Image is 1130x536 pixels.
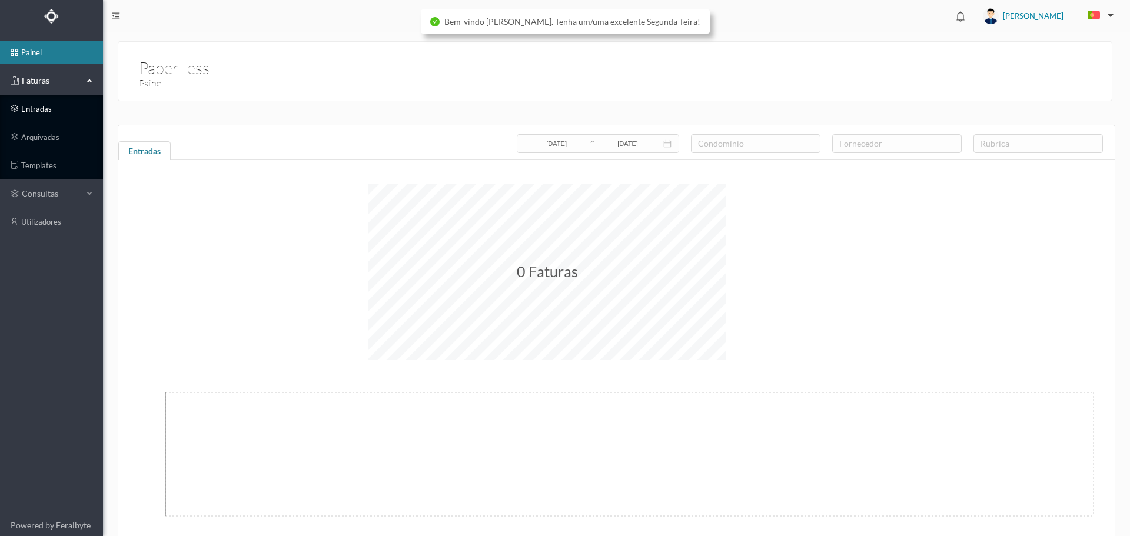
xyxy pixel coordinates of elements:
span: Bem-vindo [PERSON_NAME]. Tenha um/uma excelente Segunda-feira! [444,16,700,26]
i: icon: menu-fold [112,12,120,20]
div: rubrica [981,138,1091,149]
div: Entradas [118,141,171,165]
div: fornecedor [839,138,949,149]
span: Faturas [19,75,84,86]
span: 0 Faturas [517,262,578,280]
h1: PaperLess [139,55,210,60]
i: icon: bell [953,9,968,24]
input: Data inicial [524,137,589,150]
h3: Painel [139,76,621,91]
button: PT [1078,6,1118,25]
span: consultas [22,188,81,199]
i: icon: check-circle [430,17,440,26]
div: condomínio [698,138,808,149]
i: icon: calendar [663,139,672,148]
img: user_titan3.af2715ee.jpg [983,8,999,24]
input: Data final [595,137,660,150]
img: Logo [44,9,59,24]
